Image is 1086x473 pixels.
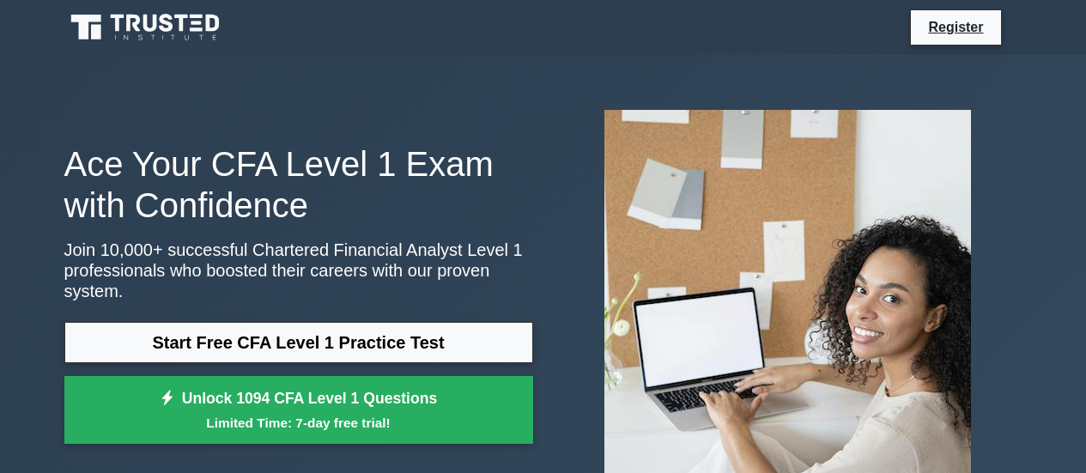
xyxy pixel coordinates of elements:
a: Unlock 1094 CFA Level 1 QuestionsLimited Time: 7-day free trial! [64,376,533,445]
a: Start Free CFA Level 1 Practice Test [64,322,533,363]
small: Limited Time: 7-day free trial! [86,413,512,433]
h1: Ace Your CFA Level 1 Exam with Confidence [64,143,533,226]
a: Register [918,16,993,38]
p: Join 10,000+ successful Chartered Financial Analyst Level 1 professionals who boosted their caree... [64,240,533,301]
